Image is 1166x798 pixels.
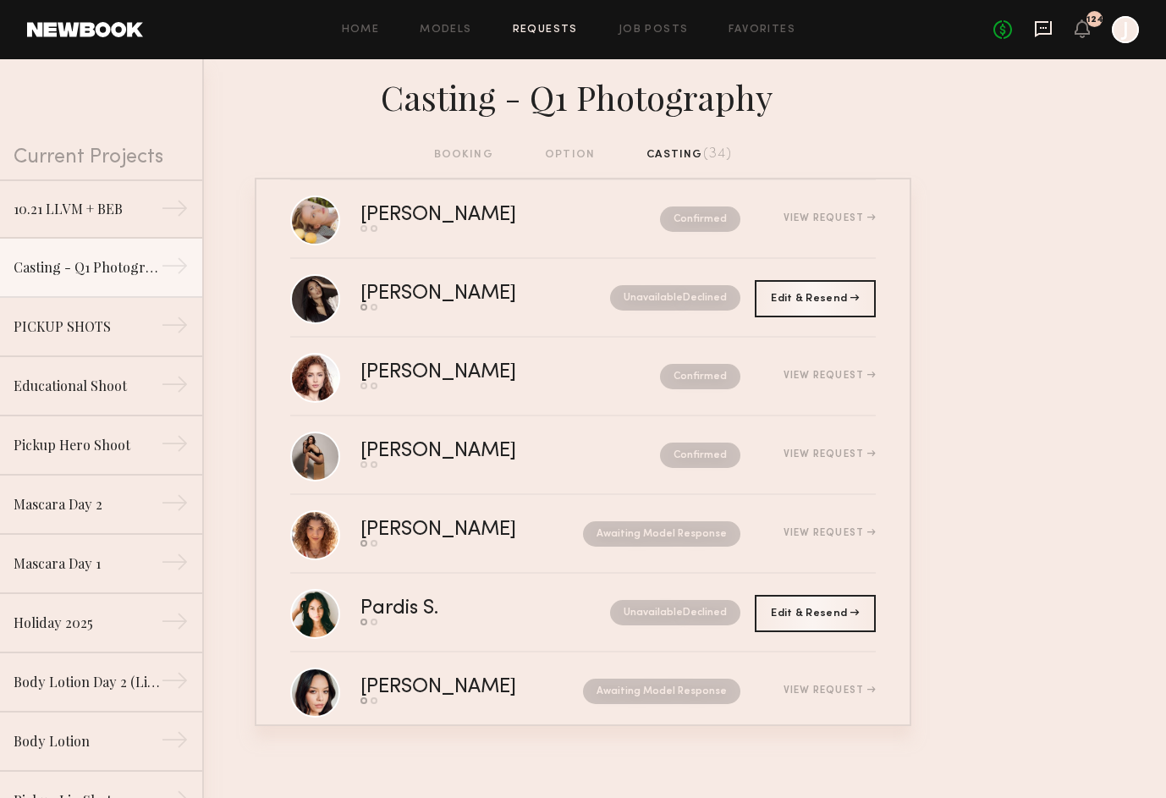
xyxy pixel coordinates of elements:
a: J [1112,16,1139,43]
div: [PERSON_NAME] [360,206,588,225]
div: View Request [784,685,876,696]
div: [PERSON_NAME] [360,284,564,304]
a: [PERSON_NAME]ConfirmedView Request [290,416,876,495]
div: → [161,371,189,405]
a: Requests [513,25,578,36]
div: PICKUP SHOTS [14,316,161,337]
div: Pardis S. [360,599,525,619]
div: [PERSON_NAME] [360,363,588,382]
div: → [161,195,189,228]
div: Mascara Day 1 [14,553,161,574]
nb-request-status: Unavailable Declined [610,600,740,625]
div: Body Lotion Day 2 (Lip Macros) [14,672,161,692]
nb-request-status: Confirmed [660,364,740,389]
nb-request-status: Awaiting Model Response [583,679,740,704]
div: View Request [784,371,876,381]
nb-request-status: Confirmed [660,206,740,232]
div: → [161,311,189,345]
div: → [161,430,189,464]
div: → [161,726,189,760]
a: Home [342,25,380,36]
div: [PERSON_NAME] [360,520,550,540]
div: 10.21 LLVM + BEB [14,199,161,219]
nb-request-status: Awaiting Model Response [583,521,740,547]
div: → [161,667,189,701]
a: [PERSON_NAME]Awaiting Model ResponseView Request [290,652,876,731]
div: View Request [784,449,876,460]
nb-request-status: Confirmed [660,443,740,468]
div: Pickup Hero Shoot [14,435,161,455]
a: [PERSON_NAME]Awaiting Model ResponseView Request [290,495,876,574]
div: 124 [1086,15,1103,25]
nb-request-status: Unavailable Declined [610,285,740,311]
div: Educational Shoot [14,376,161,396]
div: → [161,608,189,641]
span: Edit & Resend [771,608,859,619]
div: Holiday 2025 [14,613,161,633]
a: Favorites [729,25,795,36]
a: [PERSON_NAME]ConfirmedView Request [290,338,876,416]
div: View Request [784,213,876,223]
a: [PERSON_NAME]ConfirmedView Request [290,180,876,259]
a: Job Posts [619,25,689,36]
div: Mascara Day 2 [14,494,161,515]
span: Edit & Resend [771,294,859,304]
a: [PERSON_NAME]UnavailableDeclined [290,259,876,338]
div: Casting - Q1 Photography [255,73,911,118]
div: → [161,252,189,286]
div: View Request [784,528,876,538]
div: → [161,548,189,582]
a: Pardis S.UnavailableDeclined [290,574,876,652]
div: [PERSON_NAME] [360,678,550,697]
div: Body Lotion [14,731,161,751]
div: [PERSON_NAME] [360,442,588,461]
div: → [161,489,189,523]
a: Models [420,25,471,36]
div: Casting - Q1 Photography [14,257,161,278]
